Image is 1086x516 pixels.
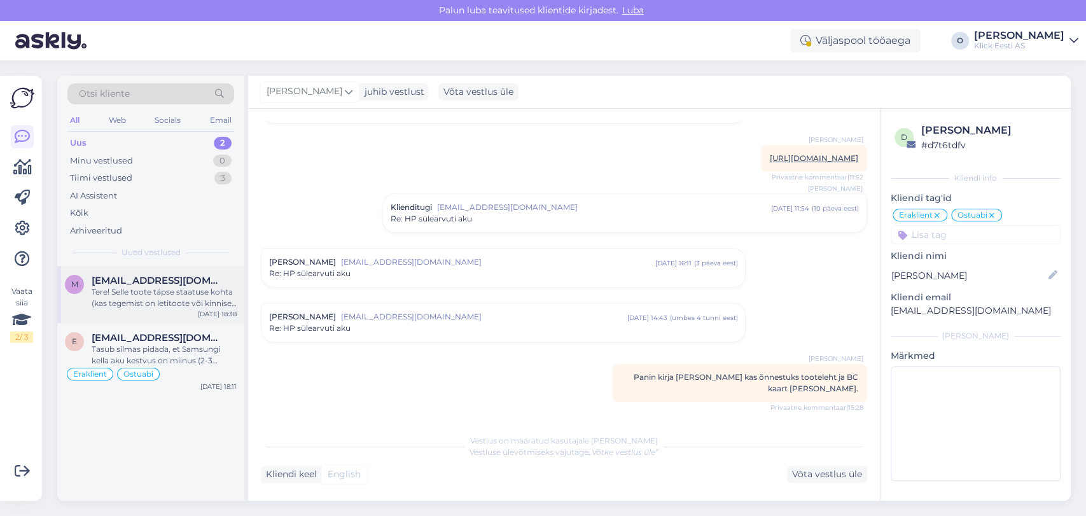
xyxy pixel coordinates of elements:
span: [PERSON_NAME] [809,354,863,363]
span: Eraklient [899,211,933,219]
div: AI Assistent [70,190,117,202]
div: [DATE] 11:54 [771,204,809,213]
div: 3 [214,172,232,185]
span: m [71,279,78,289]
span: Eraklient [73,370,107,378]
span: einard678@hotmail.com [92,332,224,344]
div: Socials [152,112,183,129]
div: Email [207,112,234,129]
div: ( 10 päeva eest ) [812,204,859,213]
div: Minu vestlused [70,155,133,167]
p: [EMAIL_ADDRESS][DOMAIN_NAME] [891,304,1061,317]
a: [URL][DOMAIN_NAME] [770,153,858,163]
p: Kliendi tag'id [891,192,1061,205]
span: Panin kirja [PERSON_NAME] kas õnnestuks tooteleht ja BC kaart [PERSON_NAME]. [634,372,858,393]
span: [PERSON_NAME] [269,256,336,268]
span: [EMAIL_ADDRESS][DOMAIN_NAME] [341,256,655,268]
div: ( umbes 4 tunni eest ) [669,313,737,323]
span: [PERSON_NAME] [269,311,336,323]
div: juhib vestlust [359,85,424,99]
span: Vestlus on määratud kasutajale [PERSON_NAME] [470,436,658,445]
div: Tasub silmas pidada, et Samsungi kella aku kestvus on miinus (2-3 päeva), kuid Samsungi [PERSON_N... [92,344,237,366]
span: English [328,468,361,481]
div: [PERSON_NAME] [891,330,1061,342]
div: 2 / 3 [10,331,33,343]
div: [DATE] 14:43 [627,313,667,323]
div: All [67,112,82,129]
div: [PERSON_NAME] [974,31,1064,41]
div: Tiimi vestlused [70,172,132,185]
div: Arhiveeritud [70,225,122,237]
div: [DATE] 18:38 [198,309,237,319]
span: Re: HP sülearvuti aku [391,213,472,225]
input: Lisa nimi [891,268,1046,282]
span: Privaatne kommentaar | 11:52 [772,172,863,182]
p: Märkmed [891,349,1061,363]
span: Vestluse ülevõtmiseks vajutage [470,447,658,457]
div: 2 [214,137,232,150]
div: Kliendi info [891,172,1061,184]
p: Kliendi nimi [891,249,1061,263]
span: Ostuabi [957,211,987,219]
img: Askly Logo [10,86,34,110]
span: e [72,337,77,346]
span: Klienditugi [391,202,432,213]
div: 0 [213,155,232,167]
span: Otsi kliente [79,87,130,101]
div: Klick Eesti AS [974,41,1064,51]
div: Uus [70,137,87,150]
span: Ostuabi [123,370,153,378]
div: Vaata siia [10,286,33,343]
span: Re: HP sülearvuti aku [269,268,351,279]
span: [EMAIL_ADDRESS][DOMAIN_NAME] [341,311,627,323]
div: Väljaspool tööaega [790,29,921,52]
div: Võta vestlus üle [438,83,519,101]
div: [DATE] 16:11 [655,258,691,268]
span: Uued vestlused [122,247,181,258]
div: Kõik [70,207,88,220]
input: Lisa tag [891,225,1061,244]
span: [PERSON_NAME] [809,135,863,144]
span: [PERSON_NAME] [267,85,342,99]
div: ( 3 päeva eest ) [693,258,737,268]
div: # d7t6tdfv [921,138,1057,152]
span: mvahnitski@gmail.com [92,275,224,286]
div: Kliendi keel [261,468,317,481]
p: Kliendi email [891,291,1061,304]
i: „Võtke vestlus üle” [588,447,658,457]
span: [EMAIL_ADDRESS][DOMAIN_NAME] [437,202,771,213]
div: Web [106,112,129,129]
span: [PERSON_NAME] [808,184,863,193]
div: Tere! Selle toote täpse staatuse kohta (kas tegemist on letitoote või kinnises karbis tootega) sa... [92,286,237,309]
span: d [901,132,907,142]
div: O [951,32,969,50]
span: Re: HP sülearvuti aku [269,323,351,334]
div: Võta vestlus üle [787,466,867,483]
span: Luba [618,4,648,16]
a: [PERSON_NAME]Klick Eesti AS [974,31,1078,51]
div: [PERSON_NAME] [921,123,1057,138]
span: Privaatne kommentaar | 15:28 [770,403,863,412]
div: [DATE] 18:11 [200,382,237,391]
